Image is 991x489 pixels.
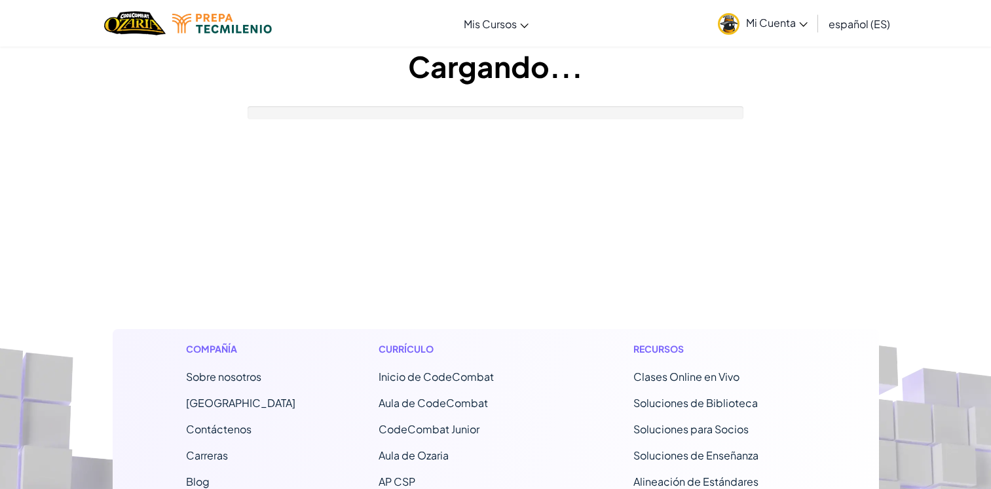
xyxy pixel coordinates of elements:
[457,6,535,41] a: Mis Cursos
[186,396,295,410] a: [GEOGRAPHIC_DATA]
[633,422,749,436] a: Soluciones para Socios
[718,13,739,35] img: avatar
[186,448,228,462] a: Carreras
[186,475,210,488] a: Blog
[829,17,890,31] span: español (ES)
[746,16,808,29] span: Mi Cuenta
[379,448,449,462] a: Aula de Ozaria
[379,396,488,410] a: Aula de CodeCombat
[104,10,165,37] img: Home
[172,14,272,33] img: Tecmilenio logo
[633,448,758,462] a: Soluciones de Enseñanza
[379,342,551,356] h1: Currículo
[464,17,517,31] span: Mis Cursos
[186,342,295,356] h1: Compañía
[186,370,261,383] a: Sobre nosotros
[633,370,739,383] a: Clases Online en Vivo
[186,422,252,436] span: Contáctenos
[822,6,897,41] a: español (ES)
[633,396,758,410] a: Soluciones de Biblioteca
[379,475,415,488] a: AP CSP
[379,422,479,436] a: CodeCombat Junior
[104,10,165,37] a: Ozaria by CodeCombat logo
[633,342,806,356] h1: Recursos
[633,475,758,488] a: Alineación de Estándares
[711,3,814,44] a: Mi Cuenta
[379,370,494,383] span: Inicio de CodeCombat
